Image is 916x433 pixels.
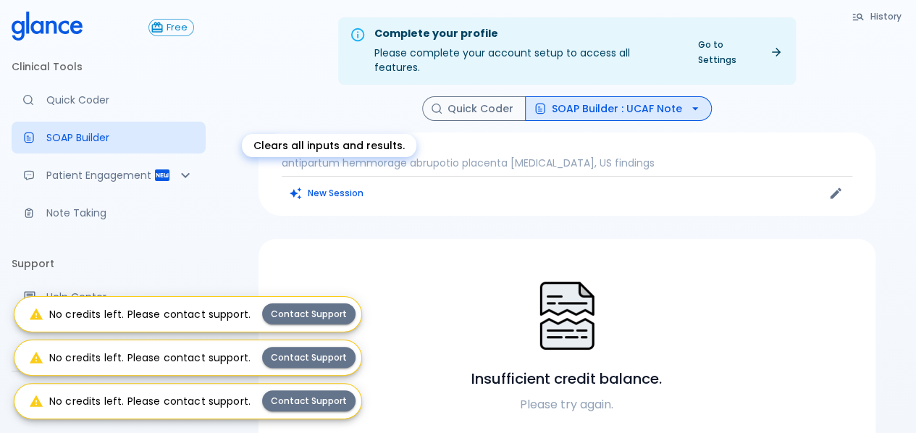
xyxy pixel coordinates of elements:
h6: Insufficient credit balance. [471,367,662,390]
button: SOAP Builder : UCAF Note [525,96,712,122]
button: Contact Support [262,303,356,324]
div: Complete your profile [374,26,678,42]
a: Get help from our support team [12,281,206,313]
p: Please try again. [276,396,858,413]
li: Clinical Tools [12,49,206,84]
div: Clears all inputs and results. [242,134,416,157]
a: Moramiz: Find ICD10AM codes instantly [12,84,206,116]
a: Docugen: Compose a clinical documentation in seconds [12,122,206,154]
a: Go to Settings [689,34,790,70]
div: A JG [12,377,206,427]
img: Search Not Found [531,279,603,352]
p: SOAP Builder [46,130,194,145]
button: Contact Support [262,347,356,368]
p: Patient Engagement [46,168,154,182]
button: History [844,6,910,27]
button: Contact Support [262,390,356,411]
p: Quick Coder [46,93,194,107]
button: Quick Coder [422,96,526,122]
a: Click to view or change your subscription [148,19,206,36]
p: antipartum hemmorage abrupotio placenta [MEDICAL_DATA], US findings [282,156,852,170]
div: Please complete your account setup to access all features. [374,22,678,80]
div: No credits left. Please contact support. [29,388,251,414]
span: Free [161,22,193,33]
div: No credits left. Please contact support. [29,345,251,371]
p: Help Center [46,290,194,304]
button: Free [148,19,194,36]
button: Edit [825,182,846,204]
p: Note Taking [46,206,194,220]
div: Patient Reports & Referrals [12,159,206,191]
li: Support [12,246,206,281]
div: No credits left. Please contact support. [29,301,251,327]
button: Clears all inputs and results. [282,182,372,203]
a: Advanced note-taking [12,197,206,229]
